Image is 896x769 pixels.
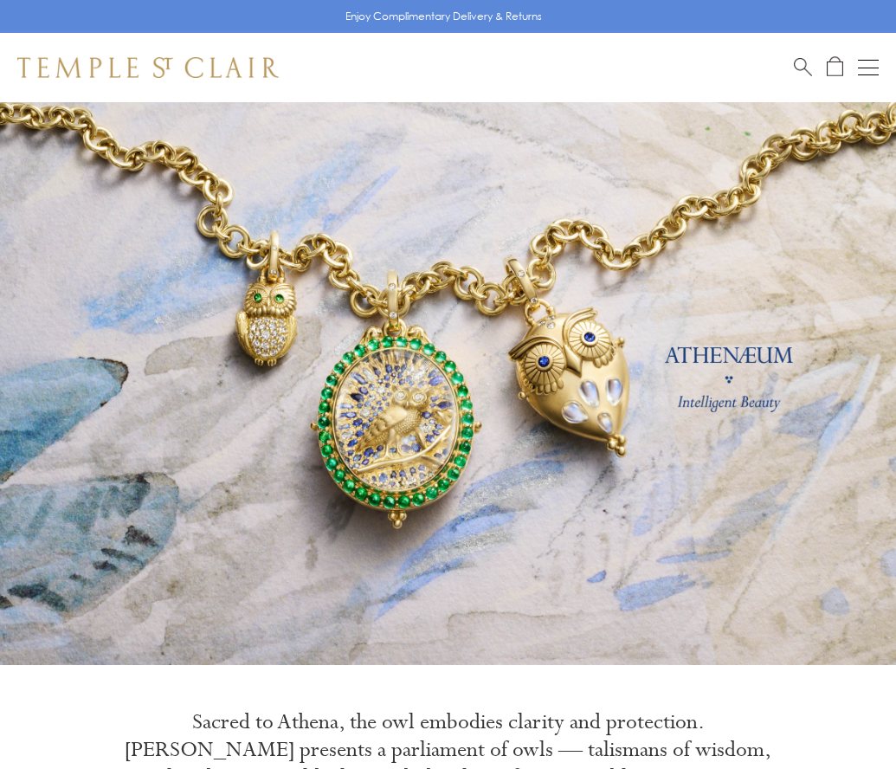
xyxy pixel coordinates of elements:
p: Enjoy Complimentary Delivery & Returns [345,8,542,25]
button: Open navigation [858,57,879,78]
a: Search [794,56,812,78]
img: Temple St. Clair [17,57,279,78]
a: Open Shopping Bag [827,56,843,78]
